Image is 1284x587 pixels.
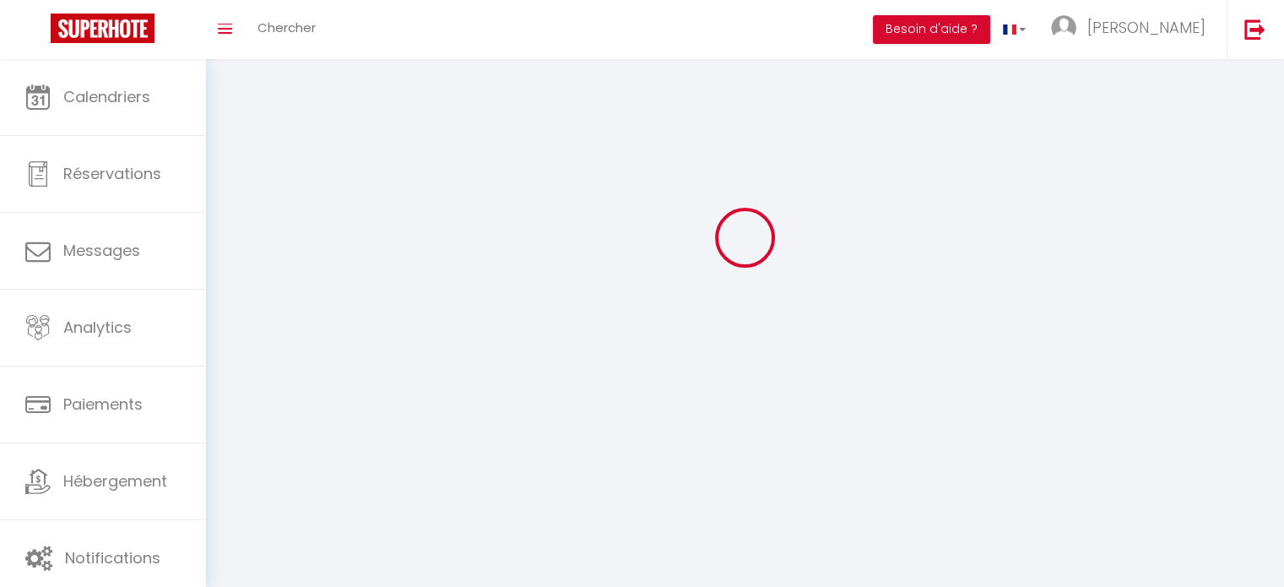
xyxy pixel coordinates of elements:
[14,7,64,57] button: Ouvrir le widget de chat LiveChat
[63,470,167,492] span: Hébergement
[51,14,154,43] img: Super Booking
[1051,15,1076,41] img: ...
[1244,19,1265,40] img: logout
[257,19,316,36] span: Chercher
[63,317,132,338] span: Analytics
[873,15,990,44] button: Besoin d'aide ?
[63,240,140,261] span: Messages
[1087,17,1205,38] span: [PERSON_NAME]
[63,394,143,415] span: Paiements
[63,163,161,184] span: Réservations
[65,547,160,568] span: Notifications
[63,86,150,107] span: Calendriers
